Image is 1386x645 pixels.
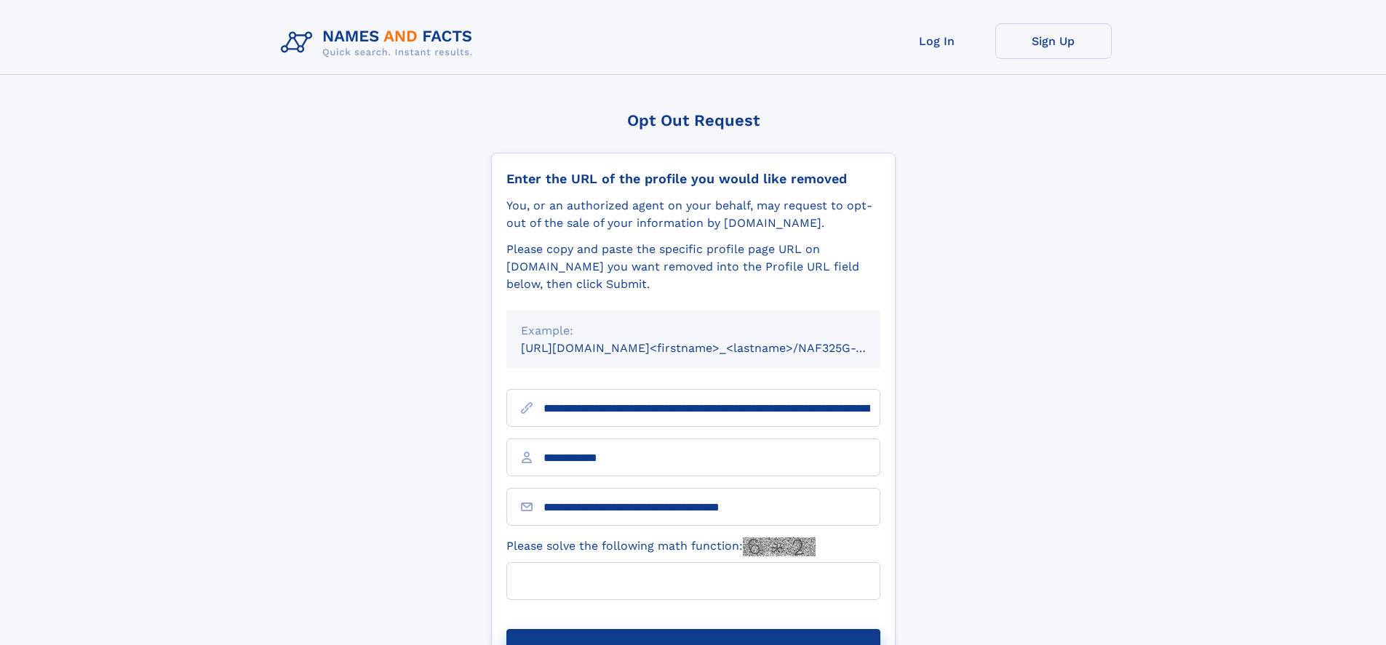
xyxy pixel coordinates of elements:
[995,23,1112,59] a: Sign Up
[879,23,995,59] a: Log In
[506,537,816,556] label: Please solve the following math function:
[521,341,908,355] small: [URL][DOMAIN_NAME]<firstname>_<lastname>/NAF325G-xxxxxxxx
[506,241,880,293] div: Please copy and paste the specific profile page URL on [DOMAIN_NAME] you want removed into the Pr...
[275,23,485,63] img: Logo Names and Facts
[506,197,880,232] div: You, or an authorized agent on your behalf, may request to opt-out of the sale of your informatio...
[506,171,880,187] div: Enter the URL of the profile you would like removed
[521,322,866,340] div: Example:
[491,111,896,129] div: Opt Out Request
